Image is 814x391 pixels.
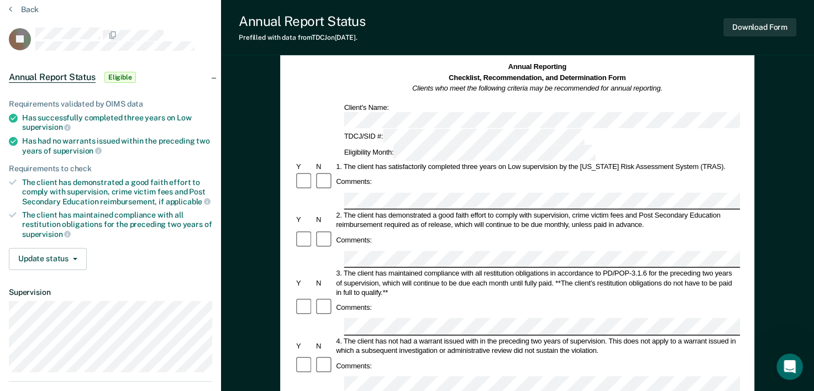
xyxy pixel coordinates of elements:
[22,178,212,206] div: The client has demonstrated a good faith effort to comply with supervision, crime victim fees and...
[335,162,741,171] div: 1. The client has satisfactorily completed three years on Low supervision by the [US_STATE] Risk ...
[508,63,566,71] strong: Annual Reporting
[314,162,334,171] div: N
[239,13,365,29] div: Annual Report Status
[335,210,741,230] div: 2. The client has demonstrated a good faith effort to comply with supervision, crime victim fees ...
[776,353,803,380] iframe: Intercom live chat
[22,113,212,132] div: Has successfully completed three years on Low
[343,129,586,145] div: TDCJ/SID #:
[343,145,597,161] div: Eligibility Month:
[335,303,374,313] div: Comments:
[335,268,741,297] div: 3. The client has maintained compliance with all restitution obligations in accordance to PD/POP-...
[239,34,365,41] div: Prefilled with data from TDCJ on [DATE] .
[723,18,796,36] button: Download Form
[104,72,136,83] span: Eligible
[335,361,374,371] div: Comments:
[295,341,314,350] div: Y
[295,162,314,171] div: Y
[335,235,374,245] div: Comments:
[9,164,212,173] div: Requirements to check
[295,215,314,224] div: Y
[9,4,39,14] button: Back
[53,146,102,155] span: supervision
[9,72,96,83] span: Annual Report Status
[9,288,212,297] dt: Supervision
[166,197,211,206] span: applicable
[314,341,334,350] div: N
[449,73,626,81] strong: Checklist, Recommendation, and Determination Form
[335,336,741,356] div: 4. The client has not had a warrant issued with in the preceding two years of supervision. This d...
[9,248,87,270] button: Update status
[314,278,334,287] div: N
[22,123,71,131] span: supervision
[22,210,212,239] div: The client has maintained compliance with all restitution obligations for the preceding two years of
[314,215,334,224] div: N
[22,136,212,155] div: Has had no warrants issued within the preceding two years of
[412,84,663,92] em: Clients who meet the following criteria may be recommended for annual reporting.
[335,177,374,187] div: Comments:
[22,230,71,239] span: supervision
[9,99,212,109] div: Requirements validated by OIMS data
[295,278,314,287] div: Y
